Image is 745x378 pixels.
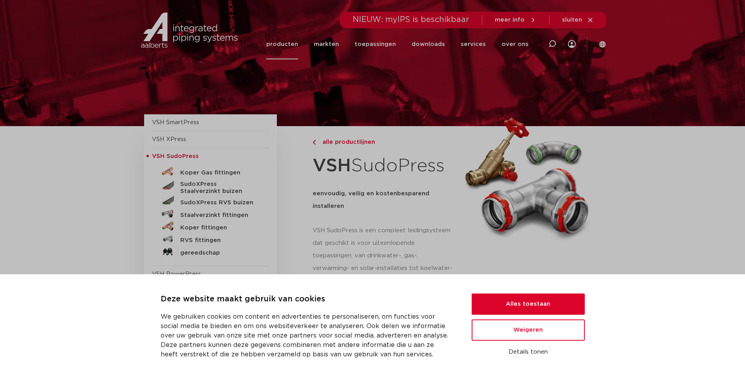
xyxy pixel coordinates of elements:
[495,17,536,24] a: meer info
[355,29,396,59] a: toepassingen
[313,157,351,175] strong: VSH
[313,224,455,287] p: VSH SudoPress is een compleet leidingsysteem dat geschikt is voor uiteenlopende toepassingen, van...
[495,17,525,23] span: meer info
[313,191,429,209] strong: eenvoudig, veilig en kostenbesparend installeren
[266,29,529,59] nav: Menu
[152,245,269,258] a: gereedschap
[152,153,199,159] span: VSH SudoPress
[152,165,269,178] a: Koper Gas fittingen
[180,250,258,257] h5: gereedschap
[152,136,186,142] a: VSH XPress
[180,181,258,195] h5: SudoXPress Staalverzinkt buizen
[313,140,316,145] img: chevron-right.svg
[318,139,375,145] span: alle productlijnen
[152,119,199,125] a: VSH SmartPress
[353,16,469,24] span: NIEUW: myIPS is beschikbaar
[314,29,339,59] a: markten
[180,169,258,176] h5: Koper Gas fittingen
[152,233,269,245] a: RVS fittingen
[472,294,585,315] button: Alles toestaan
[562,17,594,24] a: sluiten
[412,29,445,59] a: downloads
[266,29,298,59] a: producten
[502,29,529,59] a: over ons
[161,312,453,359] p: We gebruiken cookies om content en advertenties te personaliseren, om functies voor social media ...
[152,195,269,207] a: SudoXPress RVS buizen
[152,220,269,233] a: Koper fittingen
[180,199,258,206] h5: SudoXPress RVS buizen
[313,138,455,147] a: alle productlijnen
[161,293,453,306] p: Deze website maakt gebruik van cookies
[472,319,585,341] button: Weigeren
[152,178,269,195] a: SudoXPress Staalverzinkt buizen
[472,345,585,359] button: Details tonen
[152,207,269,220] a: Staalverzinkt fittingen
[180,224,258,231] h5: Koper fittingen
[152,271,201,277] a: VSH PowerPress
[562,17,582,23] span: sluiten
[461,29,486,59] a: services
[313,151,455,181] h1: SudoPress
[180,237,258,244] h5: RVS fittingen
[180,212,258,219] h5: Staalverzinkt fittingen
